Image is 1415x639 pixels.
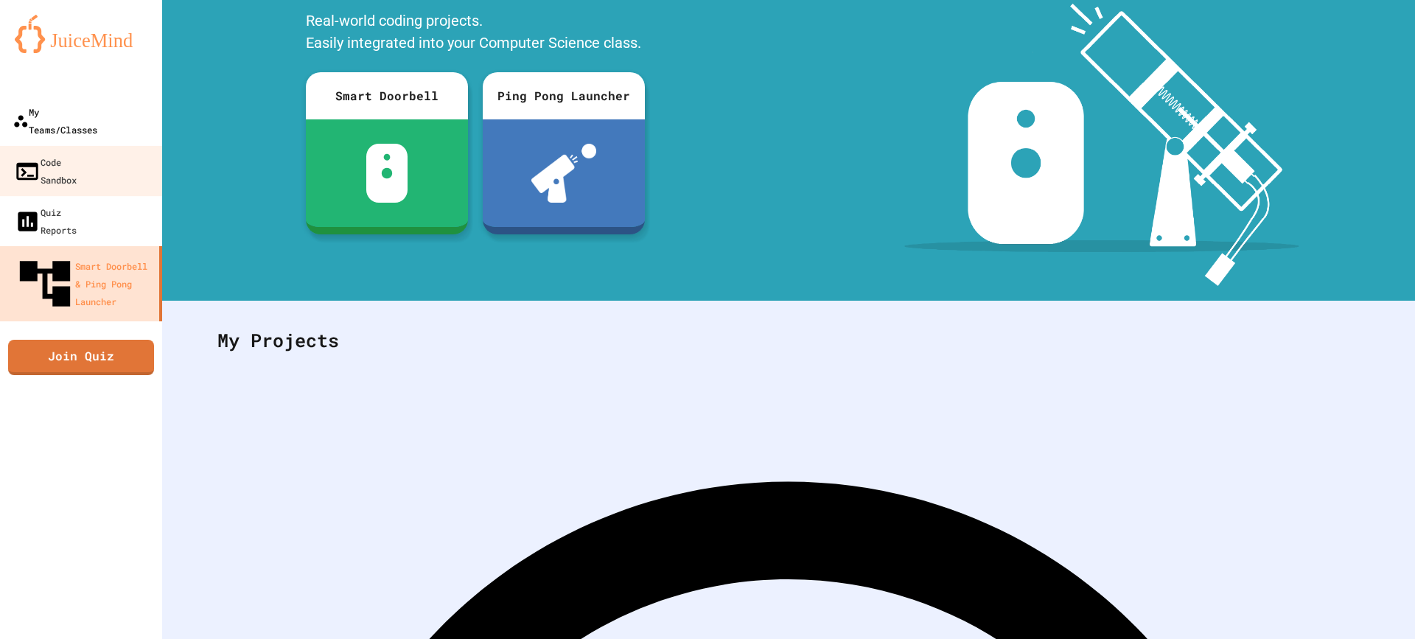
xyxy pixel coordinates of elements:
div: Ping Pong Launcher [483,72,645,119]
div: Quiz Reports [15,203,77,239]
img: ppl-with-ball.png [531,144,597,203]
div: Smart Doorbell [306,72,468,119]
img: logo-orange.svg [15,15,147,53]
div: Real-world coding projects. Easily integrated into your Computer Science class. [298,6,652,61]
a: Join Quiz [8,340,154,375]
img: sdb-white.svg [366,144,408,203]
div: My Projects [203,312,1374,369]
div: Smart Doorbell & Ping Pong Launcher [15,254,153,314]
div: My Teams/Classes [13,102,97,139]
div: Code Sandbox [14,153,77,189]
